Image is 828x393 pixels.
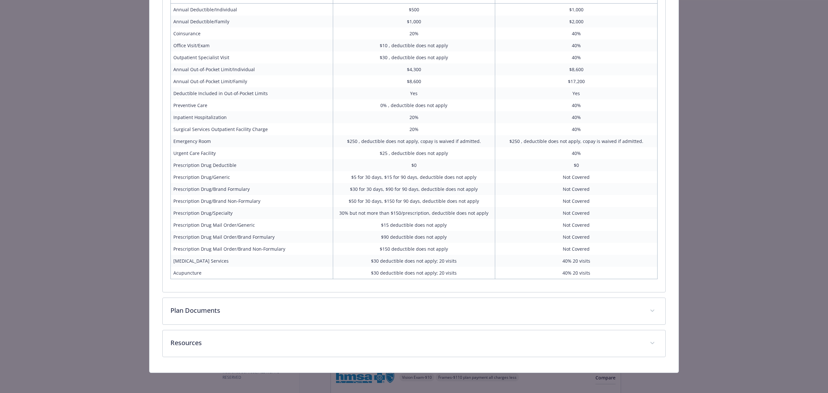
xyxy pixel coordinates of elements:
[170,111,333,123] td: Inpatient Hospitalization
[495,4,658,16] td: $1,000
[333,219,495,231] td: $15 deductible does not apply
[333,267,495,279] td: $30 deductible does not apply; 20 visits
[170,231,333,243] td: Prescription Drug Mail Order/Brand Formulary
[495,87,658,99] td: Yes
[495,183,658,195] td: Not Covered
[333,16,495,27] td: $1,000
[170,267,333,279] td: Acupuncture
[170,147,333,159] td: Urgent Care Facility
[170,16,333,27] td: Annual Deductible/Family
[170,135,333,147] td: Emergency Room
[333,231,495,243] td: $90 deductible does not apply
[495,99,658,111] td: 40%
[333,195,495,207] td: $50 for 30 days, $150 for 90 days, deductible does not apply
[170,99,333,111] td: Preventive Care
[495,39,658,51] td: 40%
[170,63,333,75] td: Annual Out-of-Pocket Limit/Individual
[333,159,495,171] td: $0
[170,39,333,51] td: Office Visit/Exam
[170,338,642,348] p: Resources
[333,183,495,195] td: $30 for 30 days, $90 for 90 days, deductible does not apply
[163,298,665,324] div: Plan Documents
[170,255,333,267] td: [MEDICAL_DATA] Services
[170,123,333,135] td: Surgical Services Outpatient Facility Charge
[495,27,658,39] td: 40%
[170,243,333,255] td: Prescription Drug Mail Order/Brand Non-Formulary
[170,75,333,87] td: Annual Out-of-Pocket Limit/Family
[495,207,658,219] td: Not Covered
[495,159,658,171] td: $0
[333,255,495,267] td: $30 deductible does not apply; 20 visits
[333,243,495,255] td: $150 deductible does not apply
[495,63,658,75] td: $8,600
[333,51,495,63] td: $30 , deductible does not apply
[170,207,333,219] td: Prescription Drug/Specialty
[495,219,658,231] td: Not Covered
[333,111,495,123] td: 20%
[495,16,658,27] td: $2,000
[333,207,495,219] td: 30% but not more than $150/prescription, deductible does not apply
[333,171,495,183] td: $5 for 30 days, $15 for 90 days, deductible does not apply
[495,147,658,159] td: 40%
[333,87,495,99] td: Yes
[333,75,495,87] td: $8,600
[170,51,333,63] td: Outpatient Specialist Visit
[495,195,658,207] td: Not Covered
[163,330,665,357] div: Resources
[495,243,658,255] td: Not Covered
[333,99,495,111] td: 0% , deductible does not apply
[333,4,495,16] td: $500
[333,63,495,75] td: $4,300
[495,255,658,267] td: 40% 20 visits
[495,135,658,147] td: $250 , deductible does not apply, copay is waived if admitted.
[333,27,495,39] td: 20%
[170,183,333,195] td: Prescription Drug/Brand Formulary
[170,87,333,99] td: Deductible Included in Out-of-Pocket Limits
[170,195,333,207] td: Prescription Drug/Brand Non-Formulary
[170,4,333,16] td: Annual Deductible/Individual
[495,75,658,87] td: $17,200
[495,171,658,183] td: Not Covered
[495,111,658,123] td: 40%
[333,135,495,147] td: $250 , deductible does not apply, copay is waived if admitted.
[495,123,658,135] td: 40%
[495,231,658,243] td: Not Covered
[333,147,495,159] td: $25 , deductible does not apply
[170,27,333,39] td: Coinsurance
[333,123,495,135] td: 20%
[333,39,495,51] td: $10 , deductible does not apply
[495,51,658,63] td: 40%
[170,306,642,315] p: Plan Documents
[495,267,658,279] td: 40% 20 visits
[170,219,333,231] td: Prescription Drug Mail Order/Generic
[170,159,333,171] td: Prescription Drug Deductible
[170,171,333,183] td: Prescription Drug/Generic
